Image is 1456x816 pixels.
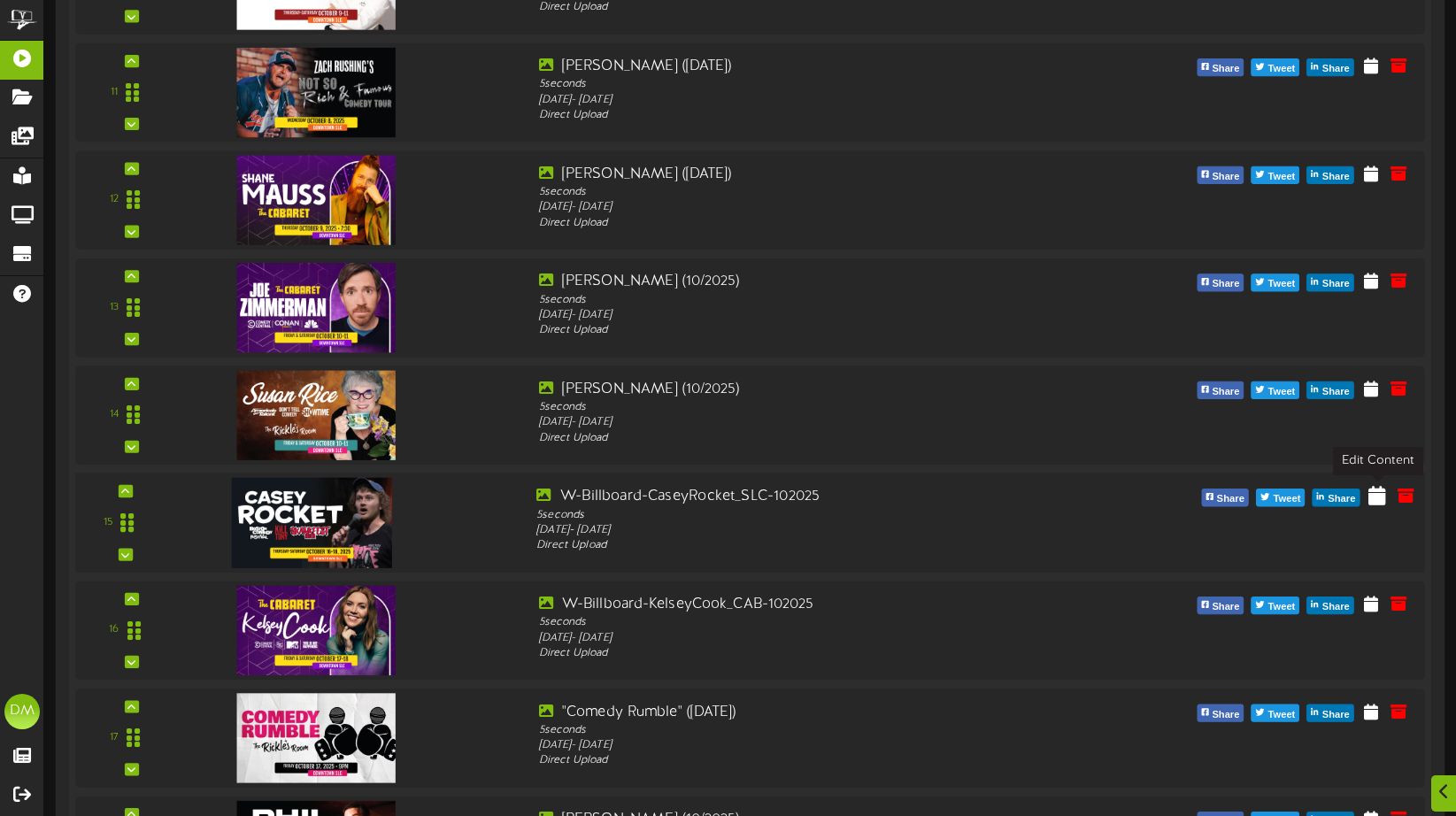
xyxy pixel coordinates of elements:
[539,165,1075,185] div: [PERSON_NAME] ([DATE])
[1319,705,1353,725] span: Share
[1264,597,1298,617] span: Tweet
[1306,58,1353,76] button: Share
[110,192,119,207] div: 12
[1306,381,1353,399] button: Share
[1319,274,1353,294] span: Share
[1197,166,1244,184] button: Share
[1252,381,1300,399] button: Tweet
[1319,597,1353,617] span: Share
[1324,489,1359,509] span: Share
[1197,381,1244,399] button: Share
[539,738,1075,753] div: [DATE] - [DATE]
[539,272,1075,292] div: [PERSON_NAME] (10/2025)
[1208,705,1243,725] span: Share
[539,200,1075,215] div: [DATE] - [DATE]
[236,586,396,675] img: 26d31fdc-bf48-4135-978a-ed7549d06382.jpg
[539,77,1075,92] div: 5 seconds
[236,371,396,460] img: 4c69ebb6-dc6d-43c6-a11b-cfcdd3c4d1d1.jpg
[236,155,396,244] img: b30ae863-1ff8-4555-8c12-3deb29f30f4b.jpg
[536,523,1077,539] div: [DATE] - [DATE]
[1252,597,1300,614] button: Tweet
[539,292,1075,307] div: 5 seconds
[539,215,1075,230] div: Direct Upload
[539,753,1075,768] div: Direct Upload
[539,400,1075,415] div: 5 seconds
[539,595,1075,615] div: W-Billboard-KelseyCook_CAB-102025
[539,415,1075,430] div: [DATE] - [DATE]
[539,722,1075,737] div: 5 seconds
[110,300,119,315] div: 13
[539,380,1075,400] div: [PERSON_NAME] (10/2025)
[539,108,1075,123] div: Direct Upload
[110,407,119,422] div: 14
[539,702,1075,722] div: "Comedy Rumble" ([DATE])
[1208,274,1243,294] span: Share
[1197,58,1244,76] button: Share
[1201,489,1249,506] button: Share
[1208,382,1243,402] span: Share
[1252,704,1300,722] button: Tweet
[1319,59,1353,79] span: Share
[1256,489,1305,506] button: Tweet
[1252,166,1300,184] button: Tweet
[111,85,118,100] div: 11
[1252,273,1300,291] button: Tweet
[1197,704,1244,722] button: Share
[539,308,1075,323] div: [DATE] - [DATE]
[536,487,1077,507] div: W-Billboard-CaseyRocket_SLC-102025
[539,615,1075,630] div: 5 seconds
[236,693,396,782] img: 3c278d6d-3d95-4c0b-a275-fc67c8afef1f.jpg
[1264,167,1298,187] span: Tweet
[539,323,1075,338] div: Direct Upload
[1319,382,1353,402] span: Share
[1313,489,1360,506] button: Share
[1208,59,1243,79] span: Share
[4,694,40,729] div: DM
[1208,167,1243,187] span: Share
[1252,58,1300,76] button: Tweet
[539,185,1075,200] div: 5 seconds
[536,538,1077,554] div: Direct Upload
[1197,597,1244,614] button: Share
[1264,274,1298,294] span: Tweet
[1306,597,1353,614] button: Share
[539,431,1075,446] div: Direct Upload
[1264,382,1298,402] span: Tweet
[539,57,1075,77] div: [PERSON_NAME] ([DATE])
[231,478,392,568] img: 46737b2b-0faf-4640-bdee-fe56e5cb799e.jpg
[1213,489,1248,509] span: Share
[1306,704,1353,722] button: Share
[1306,273,1353,291] button: Share
[236,48,396,137] img: 23e59b0c-bdc0-477d-b467-cc1a04353361.jpg
[536,507,1077,523] div: 5 seconds
[109,623,119,638] div: 16
[1208,597,1243,617] span: Share
[236,263,396,352] img: 3b8fa44e-f10f-4e58-9c16-bf520e7479c7.jpg
[104,515,112,531] div: 15
[1197,273,1244,291] button: Share
[110,730,119,745] div: 17
[1319,167,1353,187] span: Share
[1264,59,1298,79] span: Tweet
[1269,489,1304,509] span: Tweet
[1264,705,1298,725] span: Tweet
[539,630,1075,645] div: [DATE] - [DATE]
[1306,166,1353,184] button: Share
[539,92,1075,107] div: [DATE] - [DATE]
[539,646,1075,661] div: Direct Upload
